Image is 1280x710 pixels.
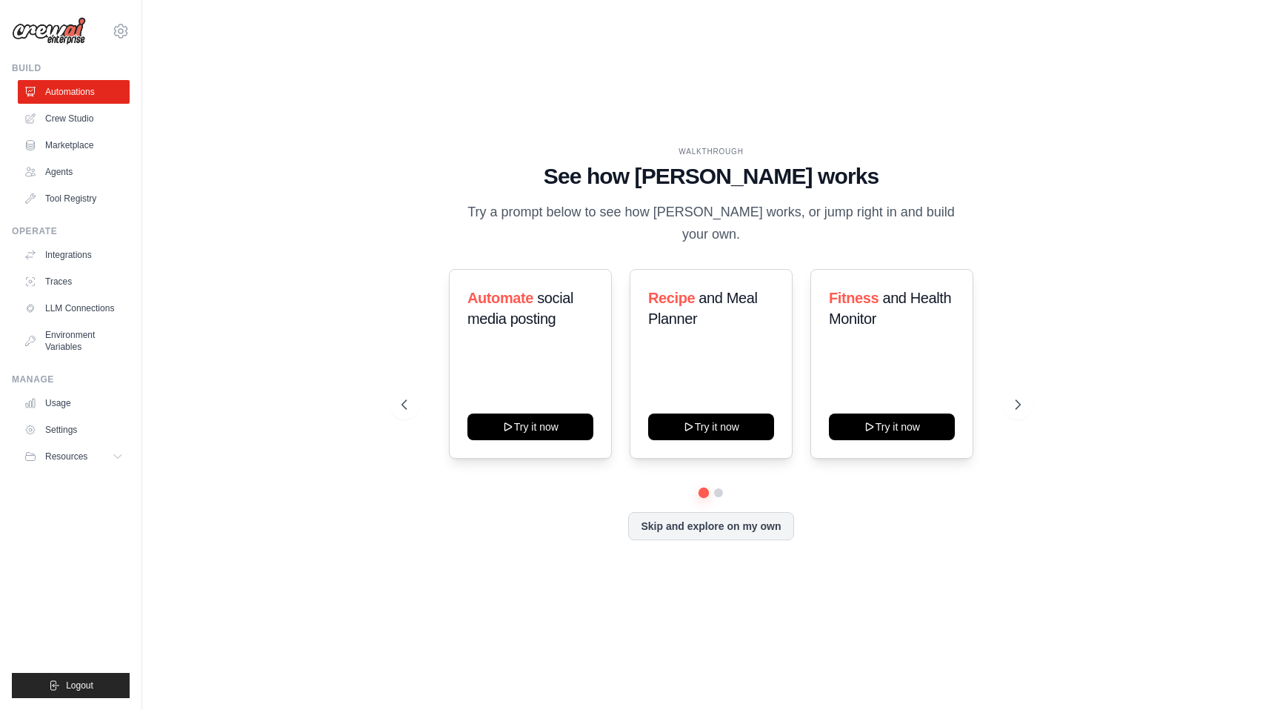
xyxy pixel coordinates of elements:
span: and Health Monitor [829,290,951,327]
span: Fitness [829,290,879,306]
span: and Meal Planner [648,290,757,327]
div: WALKTHROUGH [401,146,1020,157]
a: Marketplace [18,133,130,157]
a: LLM Connections [18,296,130,320]
div: Build [12,62,130,74]
span: Logout [66,680,93,691]
a: Crew Studio [18,107,130,130]
a: Tool Registry [18,187,130,210]
span: Automate [467,290,533,306]
a: Integrations [18,243,130,267]
span: social media posting [467,290,573,327]
button: Try it now [648,414,774,440]
div: Operate [12,225,130,237]
a: Settings [18,418,130,442]
a: Agents [18,160,130,184]
button: Logout [12,673,130,698]
a: Automations [18,80,130,104]
button: Resources [18,445,130,468]
button: Try it now [467,414,593,440]
a: Traces [18,270,130,293]
div: Manage [12,374,130,385]
p: Try a prompt below to see how [PERSON_NAME] works, or jump right in and build your own. [462,202,960,245]
button: Skip and explore on my own [628,512,793,540]
button: Try it now [829,414,955,440]
h1: See how [PERSON_NAME] works [401,163,1020,190]
span: Resources [45,451,87,462]
a: Usage [18,391,130,415]
img: Logo [12,17,86,45]
a: Environment Variables [18,323,130,359]
span: Recipe [648,290,695,306]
